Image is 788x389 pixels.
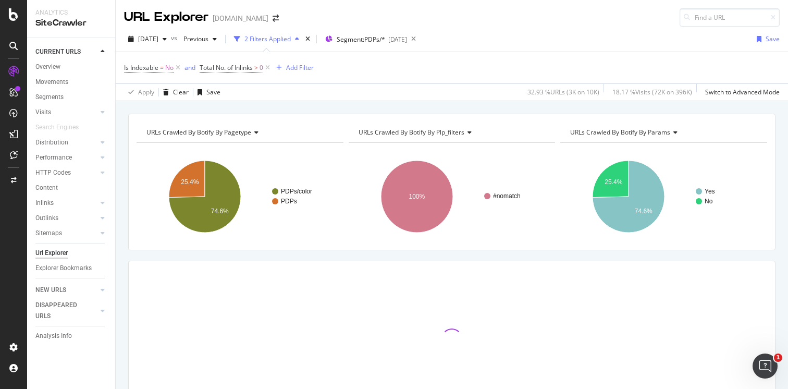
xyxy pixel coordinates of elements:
[35,92,64,103] div: Segments
[388,35,407,44] div: [DATE]
[349,151,556,242] svg: A chart.
[635,208,652,215] text: 74.6%
[171,33,179,42] span: vs
[705,198,713,205] text: No
[35,167,97,178] a: HTTP Codes
[35,285,66,296] div: NEW URLS
[337,35,385,44] span: Segment: PDPs/*
[35,122,79,133] div: Search Engines
[35,137,68,148] div: Distribution
[193,84,220,101] button: Save
[35,331,72,342] div: Analysis Info
[35,8,107,17] div: Analytics
[138,34,158,43] span: 2025 Sep. 28th
[35,300,97,322] a: DISAPPEARED URLS
[35,46,97,57] a: CURRENT URLS
[35,331,108,342] a: Analysis Info
[165,60,174,75] span: No
[35,248,108,259] a: Url Explorer
[356,124,546,141] h4: URLs Crawled By Botify By plp_filters
[260,60,263,75] span: 0
[35,137,97,148] a: Distribution
[560,151,767,242] svg: A chart.
[230,31,303,47] button: 2 Filters Applied
[35,300,88,322] div: DISAPPEARED URLS
[35,198,54,209] div: Inlinks
[605,178,623,186] text: 25.4%
[35,62,60,72] div: Overview
[568,124,758,141] h4: URLs Crawled By Botify By params
[286,63,314,72] div: Add Filter
[774,354,782,362] span: 1
[35,92,108,103] a: Segments
[146,128,251,137] span: URLs Crawled By Botify By pagetype
[766,34,780,43] div: Save
[184,63,195,72] button: and
[179,31,221,47] button: Previous
[35,167,71,178] div: HTTP Codes
[35,183,108,193] a: Content
[753,31,780,47] button: Save
[137,151,343,242] svg: A chart.
[200,63,253,72] span: Total No. of Inlinks
[409,193,425,200] text: 100%
[303,34,312,44] div: times
[35,263,92,274] div: Explorer Bookmarks
[35,228,97,239] a: Sitemaps
[254,63,258,72] span: >
[173,88,189,96] div: Clear
[35,248,68,259] div: Url Explorer
[35,77,68,88] div: Movements
[35,152,97,163] a: Performance
[680,8,780,27] input: Find a URL
[493,192,521,200] text: #nomatch
[160,63,164,72] span: =
[213,13,268,23] div: [DOMAIN_NAME]
[179,34,208,43] span: Previous
[35,107,51,118] div: Visits
[705,188,715,195] text: Yes
[35,77,108,88] a: Movements
[35,213,97,224] a: Outlinks
[753,354,778,379] iframe: Intercom live chat
[570,128,670,137] span: URLs Crawled By Botify By params
[35,17,107,29] div: SiteCrawler
[206,88,220,96] div: Save
[527,88,599,96] div: 32.93 % URLs ( 3K on 10K )
[35,285,97,296] a: NEW URLS
[211,208,229,215] text: 74.6%
[35,62,108,72] a: Overview
[124,31,171,47] button: [DATE]
[35,228,62,239] div: Sitemaps
[159,84,189,101] button: Clear
[701,84,780,101] button: Switch to Advanced Mode
[281,188,312,195] text: PDPs/color
[124,84,154,101] button: Apply
[181,178,199,186] text: 25.4%
[35,213,58,224] div: Outlinks
[359,128,464,137] span: URLs Crawled By Botify By plp_filters
[35,183,58,193] div: Content
[321,31,407,47] button: Segment:PDPs/*[DATE]
[144,124,334,141] h4: URLs Crawled By Botify By pagetype
[138,88,154,96] div: Apply
[35,107,97,118] a: Visits
[124,8,208,26] div: URL Explorer
[612,88,692,96] div: 18.17 % Visits ( 72K on 396K )
[281,198,297,205] text: PDPs
[272,62,314,74] button: Add Filter
[705,88,780,96] div: Switch to Advanced Mode
[35,122,89,133] a: Search Engines
[124,63,158,72] span: Is Indexable
[35,152,72,163] div: Performance
[35,198,97,209] a: Inlinks
[273,15,279,22] div: arrow-right-arrow-left
[35,46,81,57] div: CURRENT URLS
[35,263,108,274] a: Explorer Bookmarks
[244,34,291,43] div: 2 Filters Applied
